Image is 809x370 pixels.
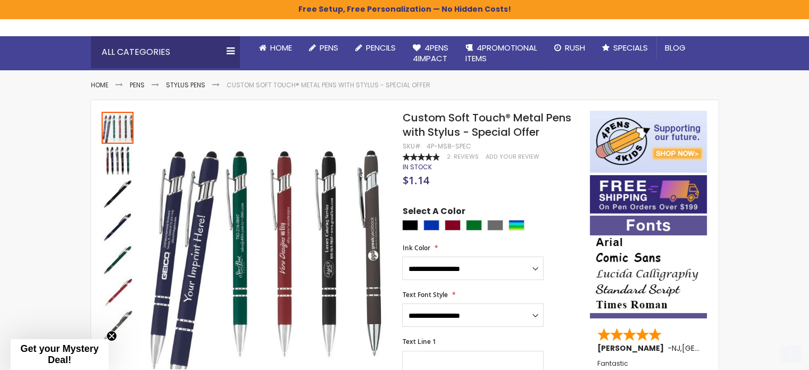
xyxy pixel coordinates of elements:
img: Custom Soft Touch® Metal Pens with Stylus - Special Offer [102,244,134,276]
a: Add Your Review [485,153,539,161]
li: Custom Soft Touch® Metal Pens with Stylus - Special Offer [227,81,430,89]
div: Green [466,220,482,231]
span: Blog [665,42,686,53]
img: Custom Soft Touch® Metal Pens with Stylus - Special Offer [102,310,134,342]
div: 4P-MS8-SPEC [426,142,471,151]
div: 100% [402,153,439,161]
span: $1.14 [402,173,429,187]
div: Custom Soft Touch® Metal Pens with Stylus - Special Offer [102,111,135,144]
a: Pens [301,36,347,60]
span: Custom Soft Touch® Metal Pens with Stylus - Special Offer [402,110,571,139]
div: Custom Soft Touch® Metal Pens with Stylus - Special Offer [102,144,135,177]
img: Custom Soft Touch® Metal Pens with Stylus - Special Offer [102,277,134,309]
div: Custom Soft Touch® Metal Pens with Stylus - Special Offer [102,309,134,342]
a: 2 Reviews [446,153,480,161]
a: Pens [130,80,145,89]
img: Free shipping on orders over $199 [590,175,707,213]
span: 4PROMOTIONAL ITEMS [465,42,537,64]
span: 4Pens 4impact [413,42,448,64]
a: Home [91,80,109,89]
span: Reviews [453,153,478,161]
img: Custom Soft Touch® Metal Pens with Stylus - Special Offer [102,145,134,177]
a: Stylus Pens [166,80,205,89]
span: Ink Color [402,243,430,252]
div: Black [402,220,418,231]
div: Grey [487,220,503,231]
img: font-personalization-examples [590,216,707,318]
img: Custom Soft Touch® Metal Pens with Stylus - Special Offer [145,126,388,369]
span: Pencils [366,42,396,53]
span: Get your Mystery Deal! [20,343,98,365]
img: 4pens 4 kids [590,111,707,172]
span: - , [668,343,760,353]
div: Burgundy [445,220,461,231]
div: Get your Mystery Deal!Close teaser [11,339,109,370]
a: 4Pens4impact [404,36,457,71]
a: Specials [594,36,656,60]
span: Home [270,42,292,53]
img: Custom Soft Touch® Metal Pens with Stylus - Special Offer [102,178,134,210]
img: Custom Soft Touch® Metal Pens with Stylus - Special Offer [102,211,134,243]
a: Rush [546,36,594,60]
button: Close teaser [106,331,117,341]
div: Custom Soft Touch® Metal Pens with Stylus - Special Offer [102,210,135,243]
span: [GEOGRAPHIC_DATA] [682,343,760,353]
div: Custom Soft Touch® Metal Pens with Stylus - Special Offer [102,276,135,309]
div: Custom Soft Touch® Metal Pens with Stylus - Special Offer [102,177,135,210]
strong: SKU [402,142,422,151]
a: 4PROMOTIONALITEMS [457,36,546,71]
a: Home [251,36,301,60]
div: All Categories [91,36,240,68]
span: 2 [446,153,450,161]
span: Select A Color [402,205,465,220]
span: [PERSON_NAME] [597,343,668,353]
span: Rush [565,42,585,53]
a: Pencils [347,36,404,60]
span: In stock [402,162,431,171]
iframe: Google Customer Reviews [721,341,809,370]
span: Text Font Style [402,290,447,299]
div: Assorted [508,220,524,231]
span: Text Line 1 [402,337,436,346]
span: NJ [672,343,680,353]
div: Blue [423,220,439,231]
a: Blog [656,36,694,60]
span: Pens [320,42,338,53]
span: Specials [613,42,648,53]
div: Availability [402,163,431,171]
div: Custom Soft Touch® Metal Pens with Stylus - Special Offer [102,243,135,276]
